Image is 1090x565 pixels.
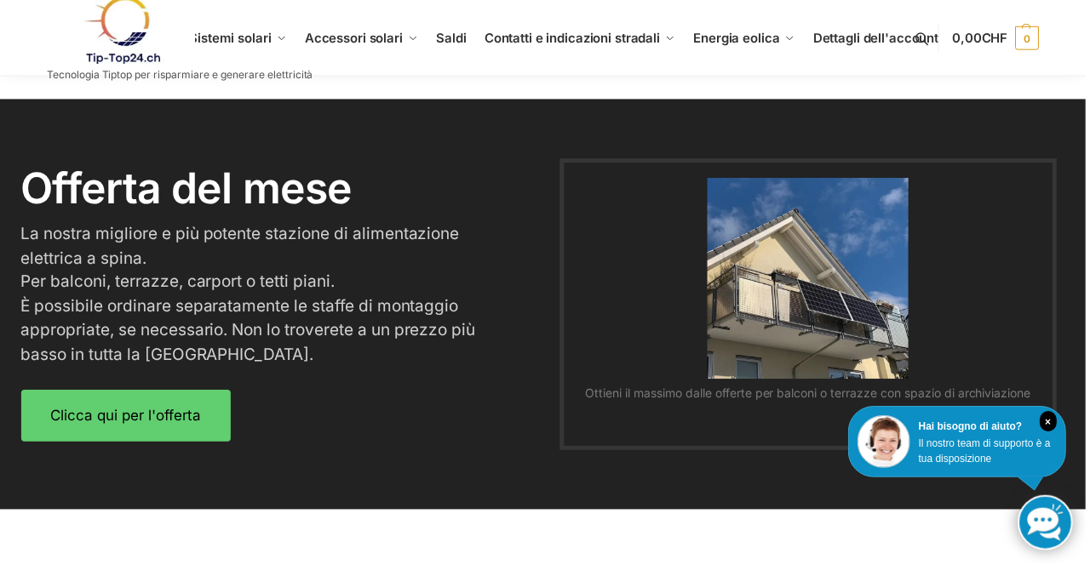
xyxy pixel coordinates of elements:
[51,408,202,425] font: Clicca qui per l'offerta
[1044,413,1061,433] i: Vicino
[710,179,912,380] img: Casa 17
[956,30,1012,46] span: 0,00
[985,30,1012,46] span: CHF
[486,30,663,46] font: Contatti e indicazioni stradali
[21,225,462,269] font: La nostra migliore e più potente stazione di alimentazione elettrica a spina.
[697,30,783,46] font: Energia eolica
[922,422,1026,434] font: Hai bisogno di aiuto?
[817,30,943,46] font: Dettagli dell'account
[861,417,914,470] img: Assistenza clienti
[1019,26,1043,50] span: 0
[47,68,314,81] font: Tecnologia Tiptop per risparmiare e generare elettricità
[21,298,478,366] font: È possibile ordinare separatamente le staffe di montaggio appropriate, se necessario. Non lo trov...
[438,30,468,46] font: Saldi
[588,387,1035,402] font: Ottieni il massimo dalle offerte per balconi o terrazze con spazio di archiviazione
[21,273,336,293] font: Per balconi, terrazze, carport o tetti piani.
[956,13,1043,64] a: 0,00CHF 0
[922,439,1054,466] font: Il nostro team di supporto è a tua disposizione
[1049,418,1055,430] font: ×
[306,30,404,46] font: Accessori solari
[21,391,232,443] a: Clicca qui per l'offerta
[21,163,353,214] font: Offerta del mese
